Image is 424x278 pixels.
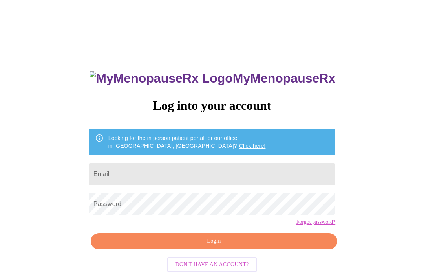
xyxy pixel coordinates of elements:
a: Click here! [239,143,266,149]
a: Don't have an account? [165,261,260,267]
img: MyMenopauseRx Logo [90,71,232,86]
button: Don't have an account? [167,257,258,272]
div: Looking for the in person patient portal for our office in [GEOGRAPHIC_DATA], [GEOGRAPHIC_DATA]? [108,131,266,153]
a: Forgot password? [296,219,335,225]
button: Login [91,233,337,249]
h3: MyMenopauseRx [90,71,335,86]
h3: Log into your account [89,98,335,113]
span: Login [100,236,328,246]
span: Don't have an account? [175,260,249,270]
